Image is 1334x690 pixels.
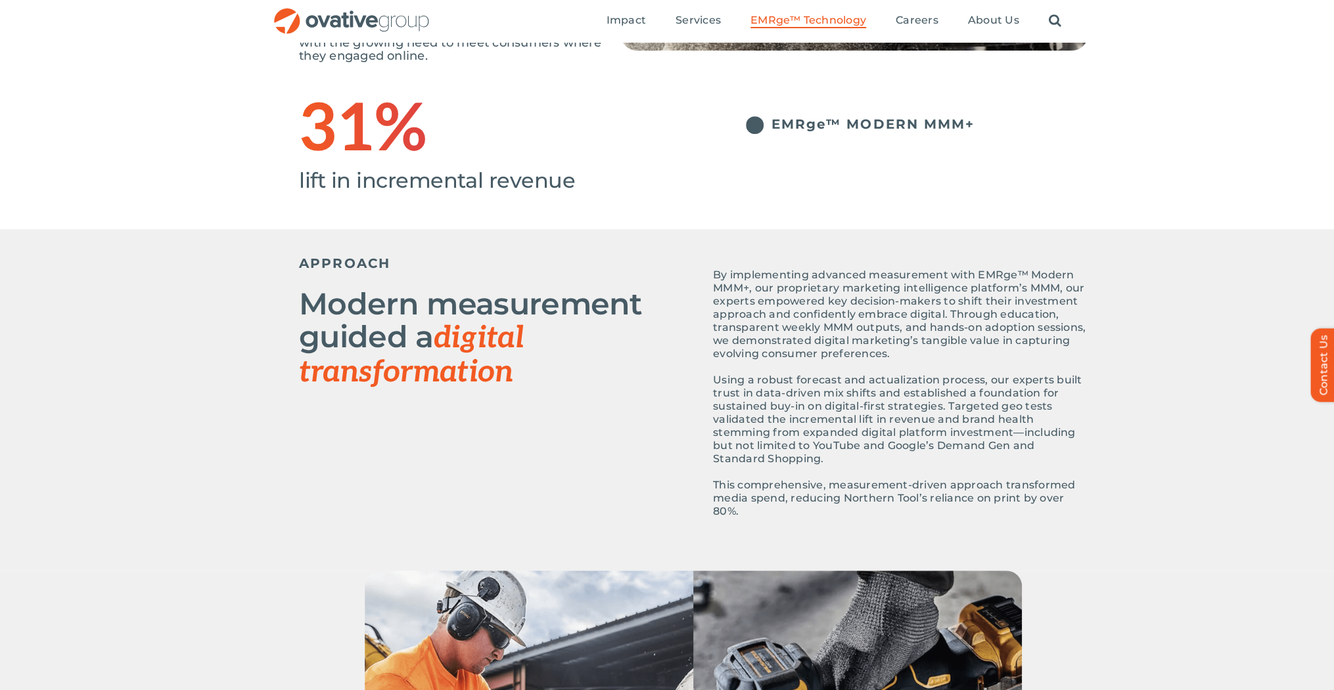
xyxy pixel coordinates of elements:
a: Services [676,14,721,28]
h5: EMRge™ MODERN MMM+ [771,116,1088,132]
span: Impact [606,14,645,27]
p: By implementing advanced measurement with EMRge™ Modern MMM+, our proprietary marketing intellige... [713,269,1088,360]
a: Careers [896,14,938,28]
h5: APPROACH [299,255,693,271]
span: EMRge™ Technology [750,14,866,27]
span: About Us [968,14,1019,27]
a: Search [1049,14,1061,28]
a: Impact [606,14,645,28]
p: Using a robust forecast and actualization process, our experts built trust in data-driven mix shi... [713,374,1088,465]
a: OG_Full_horizontal_RGB [273,7,430,19]
span: digital transformation [299,320,524,391]
a: EMRge™ Technology [750,14,866,28]
h2: Modern measurement guided a [299,288,693,389]
span: Careers [896,14,938,27]
a: About Us [968,14,1019,28]
p: This comprehensive, measurement-driven approach transformed media spend, reducing Northern Tool’s... [713,479,1088,518]
h1: 31% [299,110,693,152]
span: Services [676,14,721,27]
span: lift in incremental revenue [299,167,575,193]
